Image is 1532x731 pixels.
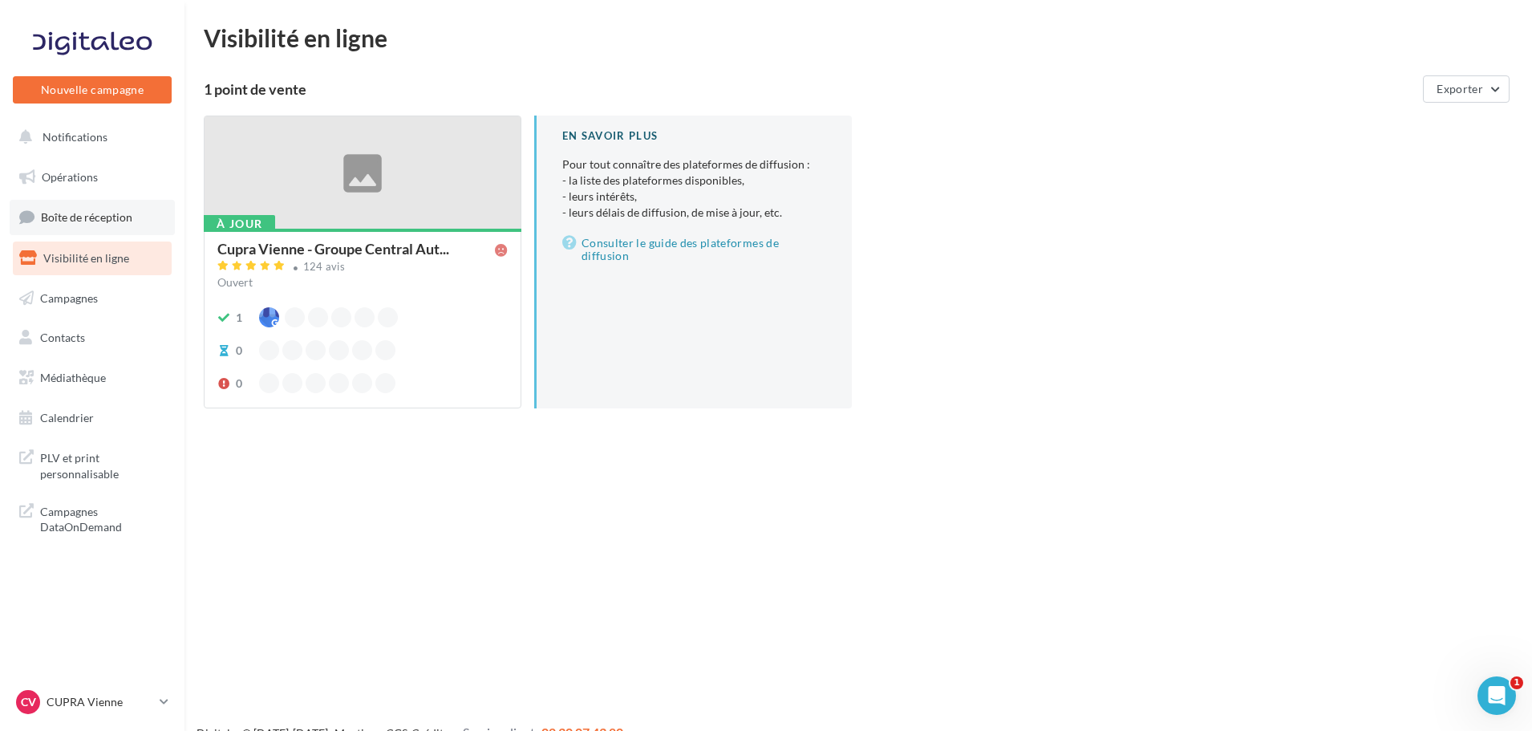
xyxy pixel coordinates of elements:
span: Campagnes [40,290,98,304]
span: Contacts [40,331,85,344]
div: 1 [236,310,242,326]
a: Calendrier [10,401,175,435]
a: Médiathèque [10,361,175,395]
li: - leurs intérêts, [562,189,826,205]
div: À jour [204,215,275,233]
a: Consulter le guide des plateformes de diffusion [562,234,826,266]
a: Campagnes [10,282,175,315]
span: 1 [1510,676,1523,689]
div: 0 [236,343,242,359]
a: 124 avis [217,258,508,278]
div: En savoir plus [562,128,826,144]
a: Boîte de réception [10,200,175,234]
button: Exporter [1423,75,1510,103]
p: CUPRA Vienne [47,694,153,710]
span: Ouvert [217,275,253,289]
span: Notifications [43,130,107,144]
div: 0 [236,376,242,392]
a: CV CUPRA Vienne [13,687,172,717]
span: Visibilité en ligne [43,251,129,265]
span: CV [21,694,36,710]
div: Visibilité en ligne [204,26,1513,50]
li: - la liste des plateformes disponibles, [562,173,826,189]
div: 1 point de vente [204,82,1416,96]
p: Pour tout connaître des plateformes de diffusion : [562,156,826,221]
a: Opérations [10,160,175,194]
span: PLV et print personnalisable [40,447,165,481]
div: 124 avis [303,262,346,272]
span: Boîte de réception [41,210,132,224]
iframe: Intercom live chat [1477,676,1516,715]
span: Calendrier [40,411,94,424]
a: PLV et print personnalisable [10,441,175,488]
span: Exporter [1437,82,1483,95]
a: Visibilité en ligne [10,242,175,275]
span: Campagnes DataOnDemand [40,501,165,535]
li: - leurs délais de diffusion, de mise à jour, etc. [562,205,826,221]
a: Contacts [10,321,175,355]
span: Cupra Vienne - Groupe Central Aut... [217,242,449,256]
button: Nouvelle campagne [13,76,172,104]
a: Campagnes DataOnDemand [10,494,175,542]
span: Opérations [42,170,98,184]
span: Médiathèque [40,371,106,384]
button: Notifications [10,120,168,154]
